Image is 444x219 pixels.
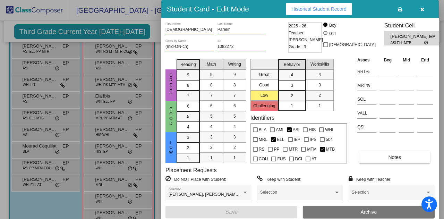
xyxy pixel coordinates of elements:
[187,145,189,151] span: 2
[391,33,429,40] span: [PERSON_NAME]
[357,66,376,77] input: assessment
[233,71,236,78] span: 9
[329,41,376,49] span: [DEMOGRAPHIC_DATA]
[361,209,377,215] span: Archive
[291,72,293,78] span: 4
[286,3,352,15] button: Historical Student Record
[429,33,439,40] span: EP
[168,140,174,155] span: Low
[388,154,401,160] span: Notes
[257,176,301,183] label: = Keep with Student:
[284,61,300,68] span: Behavior
[187,103,189,109] span: 6
[378,56,397,64] th: Beg
[349,176,392,183] label: = Keep with Teacher:
[210,82,213,88] span: 8
[274,145,279,153] span: PP
[329,31,336,37] div: Girl
[291,103,293,109] span: 1
[210,71,213,78] span: 9
[289,23,306,30] span: 2025 - 26
[329,22,336,28] div: Boy
[259,135,267,144] span: MRL
[233,113,236,119] span: 5
[295,155,302,163] span: DCI
[187,82,189,89] span: 8
[233,103,236,109] span: 6
[391,40,424,45] span: ASI ELL MTB
[310,135,316,144] span: IPS
[357,122,376,132] input: assessment
[291,93,293,99] span: 2
[250,115,274,121] label: Identifiers
[291,6,347,12] span: Historical Student Record
[276,126,283,134] span: AMI
[187,134,189,141] span: 3
[309,126,316,134] span: HIS
[303,206,435,218] button: Archive
[318,103,321,109] span: 1
[326,145,335,153] span: MTB
[210,113,213,119] span: 5
[165,176,226,183] label: = Do NOT Place with Student:
[310,61,329,67] span: Workskills
[293,126,299,134] span: ASI
[233,155,236,161] span: 1
[168,107,174,126] span: Good
[225,209,238,215] span: Save
[228,61,241,67] span: Writing
[187,72,189,78] span: 9
[291,82,293,89] span: 3
[311,155,316,163] span: AT
[207,61,216,67] span: Math
[168,73,174,97] span: Great
[169,192,385,197] span: [PERSON_NAME], [PERSON_NAME], [PERSON_NAME], [PERSON_NAME], [PERSON_NAME], [PERSON_NAME]
[397,56,416,64] th: Mid
[165,167,217,174] label: Placement Requests
[294,135,300,144] span: IEP
[359,151,430,163] button: Notes
[217,44,266,49] input: Enter ID
[259,155,268,163] span: COU
[318,92,321,99] span: 2
[233,92,236,99] span: 7
[187,93,189,99] span: 7
[357,80,376,91] input: assessment
[180,61,196,68] span: Reading
[210,155,213,161] span: 1
[167,5,249,13] h3: Student Card - Edit Mode
[210,92,213,99] span: 7
[307,145,316,153] span: MTM
[325,126,333,134] span: WHI
[187,124,189,130] span: 4
[165,44,214,49] input: goes by name
[289,30,323,43] span: Teacher: [PERSON_NAME]
[210,124,213,130] span: 4
[277,135,284,144] span: ELL
[210,103,213,109] span: 6
[259,145,265,153] span: RS
[357,108,376,118] input: assessment
[318,82,321,88] span: 3
[210,144,213,151] span: 2
[187,113,189,120] span: 5
[277,155,285,163] span: FUS
[289,145,298,153] span: MTR
[233,144,236,151] span: 2
[416,56,435,64] th: End
[187,155,189,161] span: 1
[233,124,236,130] span: 4
[233,82,236,88] span: 8
[289,43,306,50] span: Grade : 3
[233,134,236,140] span: 3
[259,126,267,134] span: BLA
[318,71,321,78] span: 4
[326,135,333,144] span: 504
[210,134,213,140] span: 3
[165,206,297,218] button: Save
[357,94,376,104] input: assessment
[356,56,378,64] th: Asses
